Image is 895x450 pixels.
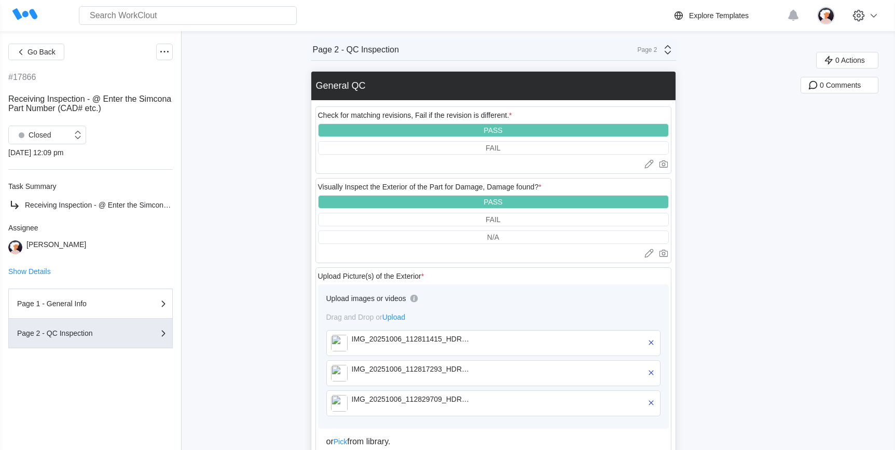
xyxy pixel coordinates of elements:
div: Upload images or videos [326,294,406,303]
img: e7d39614-63fe-4afe-a6db-22ca216eedbb [331,335,348,351]
div: IMG_20251006_112817293_HDR.jpg [352,365,471,373]
div: Closed [14,128,51,142]
button: Show Details [8,268,51,275]
div: Assignee [8,224,173,232]
div: #17866 [8,73,36,82]
div: Upload Picture(s) of the Exterior [318,272,424,280]
img: cf6a6443-8330-4a13-a6a8-7b02638fda0b [331,395,348,412]
button: Page 2 - QC Inspection [8,319,173,348]
div: Page 1 - General Info [17,300,121,307]
span: Pick [334,438,347,446]
div: FAIL [486,215,501,224]
div: N/A [487,233,499,241]
div: FAIL [486,144,501,152]
span: Go Back [27,48,56,56]
div: [PERSON_NAME] [26,240,86,254]
div: IMG_20251006_112829709_HDR.jpg [352,395,471,403]
div: PASS [484,198,502,206]
span: Upload [382,313,405,321]
span: Receiving Inspection - @ Enter the Simcona Part Number (CAD# etc.) [8,94,171,113]
div: or from library. [326,437,660,446]
div: [DATE] 12:09 pm [8,148,173,157]
span: Receiving Inspection - @ Enter the Simcona Part Number (CAD# etc.) [25,201,251,209]
button: Go Back [8,44,64,60]
button: 0 Actions [816,52,878,69]
div: Page 2 [631,46,657,53]
span: Drag and Drop or [326,313,406,321]
div: Visually Inspect the Exterior of the Part for Damage, Damage found? [318,183,542,191]
div: IMG_20251006_112811415_HDR.jpg [352,335,471,343]
div: General QC [316,80,366,91]
a: Explore Templates [672,9,782,22]
button: 0 Comments [801,77,878,93]
div: PASS [484,126,502,134]
input: Search WorkClout [79,6,297,25]
div: Page 2 - QC Inspection [17,330,121,337]
img: user-4.png [817,7,835,24]
span: 0 Actions [835,57,865,64]
a: Receiving Inspection - @ Enter the Simcona Part Number (CAD# etc.) [8,199,173,211]
div: Explore Templates [689,11,749,20]
div: Check for matching revisions, Fail if the revision is different. [318,111,512,119]
span: 0 Comments [820,81,861,89]
div: Task Summary [8,182,173,190]
img: 1383c586-8658-4a0a-bda9-e3af438c8aba [331,365,348,381]
button: Page 1 - General Info [8,289,173,319]
div: Page 2 - QC Inspection [313,45,399,54]
img: user-4.png [8,240,22,254]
